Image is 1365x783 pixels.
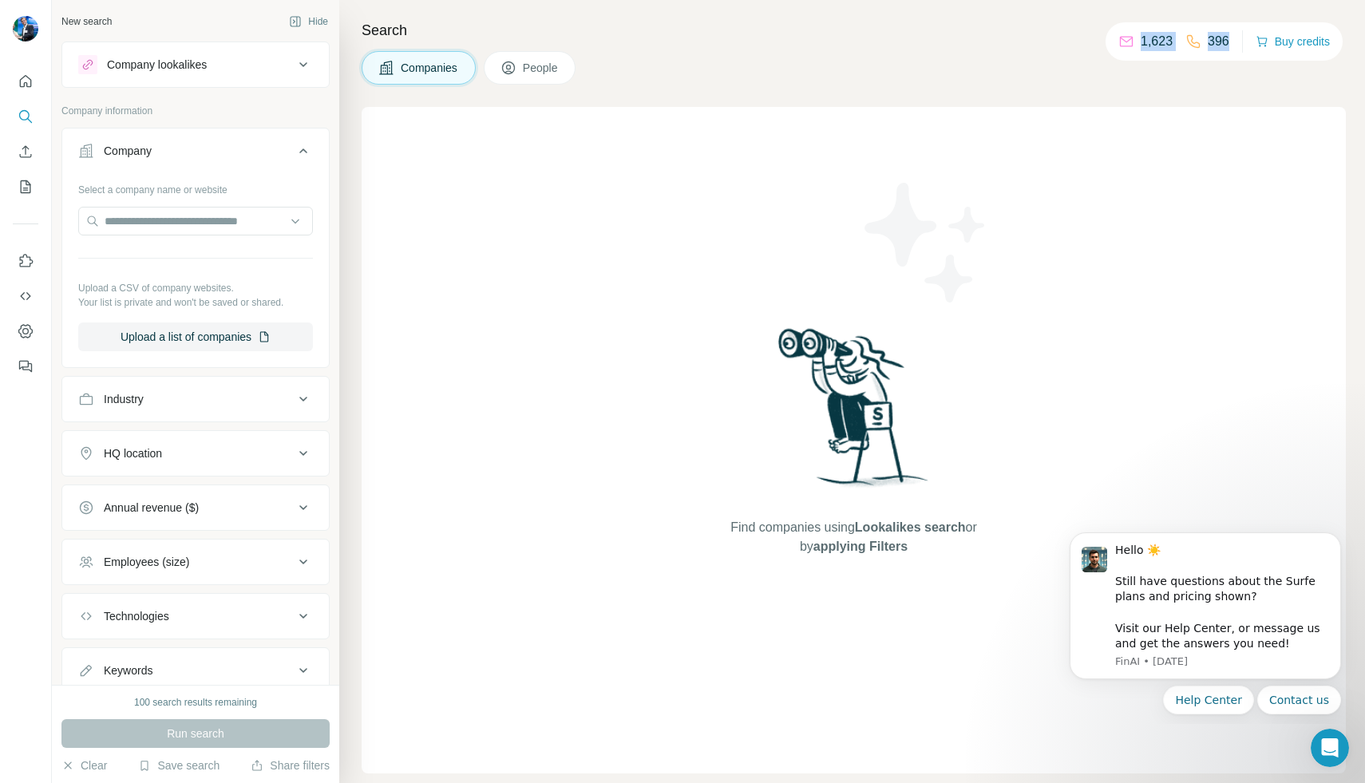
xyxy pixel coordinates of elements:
[401,60,459,76] span: Companies
[61,757,107,773] button: Clear
[13,67,38,96] button: Quick start
[62,434,329,473] button: HQ location
[107,57,207,73] div: Company lookalikes
[362,19,1346,42] h4: Search
[855,520,966,534] span: Lookalikes search
[104,445,162,461] div: HQ location
[278,10,339,34] button: Hide
[13,352,38,381] button: Feedback
[13,247,38,275] button: Use Surfe on LinkedIn
[62,380,329,418] button: Industry
[138,757,220,773] button: Save search
[251,757,330,773] button: Share filters
[13,137,38,166] button: Enrich CSV
[62,543,329,581] button: Employees (size)
[13,172,38,201] button: My lists
[104,662,152,678] div: Keywords
[61,104,330,118] p: Company information
[62,45,329,84] button: Company lookalikes
[62,488,329,527] button: Annual revenue ($)
[771,324,937,502] img: Surfe Illustration - Woman searching with binoculars
[104,500,199,516] div: Annual revenue ($)
[13,16,38,42] img: Avatar
[13,317,38,346] button: Dashboard
[104,391,144,407] div: Industry
[1311,729,1349,767] iframe: Intercom live chat
[62,132,329,176] button: Company
[134,695,257,710] div: 100 search results remaining
[78,322,313,351] button: Upload a list of companies
[726,518,981,556] span: Find companies using or by
[1141,32,1173,51] p: 1,623
[104,608,169,624] div: Technologies
[62,597,329,635] button: Technologies
[104,143,152,159] div: Company
[78,295,313,310] p: Your list is private and won't be saved or shared.
[523,60,560,76] span: People
[1208,32,1229,51] p: 396
[854,171,998,314] img: Surfe Illustration - Stars
[1256,30,1330,53] button: Buy credits
[78,176,313,197] div: Select a company name or website
[61,14,112,29] div: New search
[78,281,313,295] p: Upload a CSV of company websites.
[813,540,908,553] span: applying Filters
[13,282,38,310] button: Use Surfe API
[1046,518,1365,724] iframe: Intercom notifications message
[104,554,189,570] div: Employees (size)
[62,651,329,690] button: Keywords
[13,102,38,131] button: Search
